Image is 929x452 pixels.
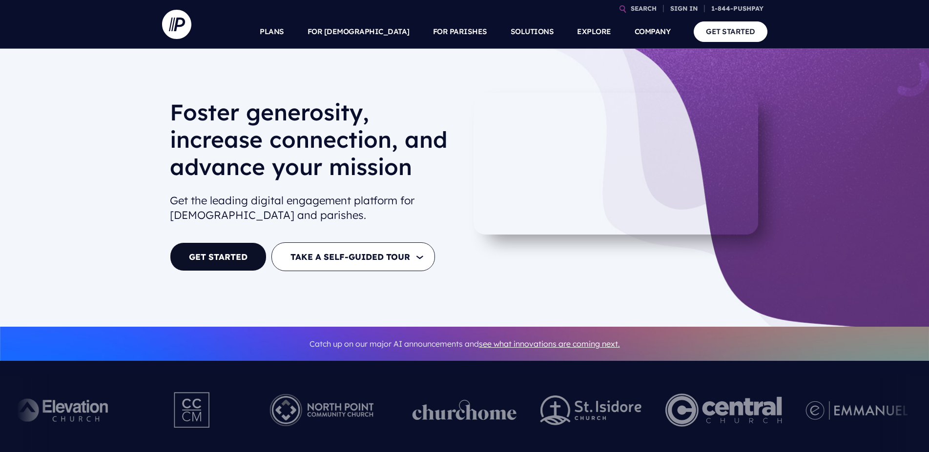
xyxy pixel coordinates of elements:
[260,15,284,49] a: PLANS
[170,189,457,227] h2: Get the leading digital engagement platform for [DEMOGRAPHIC_DATA] and parishes.
[694,21,767,41] a: GET STARTED
[254,383,389,437] img: Pushpay_Logo__NorthPoint
[577,15,611,49] a: EXPLORE
[154,383,231,437] img: Pushpay_Logo__CCM
[540,395,641,425] img: pp_logos_2
[635,15,671,49] a: COMPANY
[170,242,267,271] a: GET STARTED
[170,98,457,188] h1: Foster generosity, increase connection, and advance your mission
[170,333,760,355] p: Catch up on our major AI announcements and
[511,15,554,49] a: SOLUTIONS
[271,242,435,271] button: TAKE A SELF-GUIDED TOUR
[665,383,782,437] img: Central Church Henderson NV
[433,15,487,49] a: FOR PARISHES
[308,15,410,49] a: FOR [DEMOGRAPHIC_DATA]
[412,400,516,420] img: pp_logos_1
[479,339,620,349] a: see what innovations are coming next.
